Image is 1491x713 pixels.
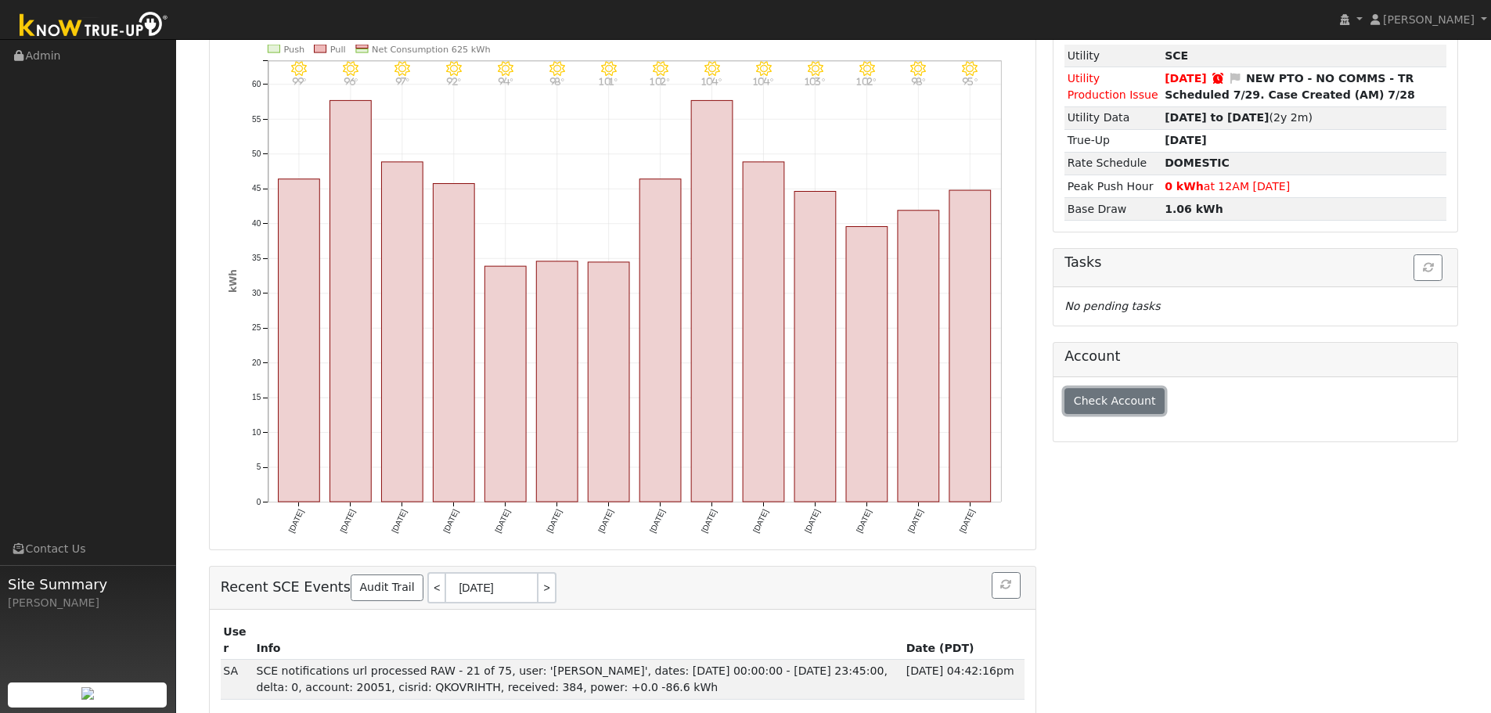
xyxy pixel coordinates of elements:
text: [DATE] [338,508,356,535]
i: 8/01 - Clear [291,61,307,77]
text: [DATE] [855,508,873,535]
text: 35 [252,254,261,263]
rect: onclick="" [846,227,888,502]
i: 8/03 - Clear [394,61,410,77]
h5: Tasks [1064,254,1446,271]
text: [DATE] [596,508,614,535]
td: Utility [1064,45,1161,67]
text: 50 [252,149,261,158]
span: Site Summary [8,574,167,595]
rect: onclick="" [743,162,784,502]
p: 103° [801,77,829,85]
rect: onclick="" [536,261,578,502]
p: 99° [285,77,312,85]
text: [DATE] [648,508,666,535]
rect: onclick="" [949,190,991,502]
button: Check Account [1064,388,1165,415]
text: 25 [252,324,261,333]
p: 98° [543,77,571,85]
text: [DATE] [751,508,769,535]
p: 95° [956,77,984,85]
strong: NEW PTO - NO COMMS - TR Scheduled 7/29. Case Created (AM) 7/28 [1165,72,1415,101]
th: Date (PDT) [903,621,1025,660]
text: [DATE] [958,508,976,535]
text: [DATE] [700,508,718,535]
text: 20 [252,358,261,367]
strong: [DATE] to [DATE] [1165,111,1269,124]
rect: onclick="" [794,192,836,502]
i: Edit Issue [1228,73,1242,84]
p: 96° [337,77,364,85]
p: 102° [853,77,881,85]
text: [DATE] [441,508,459,535]
rect: onclick="" [330,101,371,502]
button: Refresh [1414,254,1442,281]
span: [PERSON_NAME] [1383,13,1475,26]
text: Pull [330,45,345,55]
rect: onclick="" [639,179,681,502]
strong: ID: QKOVRIHTH, authorized: 07/27/24 [1165,49,1188,62]
text: [DATE] [803,508,821,535]
span: Utility Production Issue [1068,72,1158,101]
i: 8/13 - Clear [910,61,926,77]
rect: onclick="" [588,262,629,502]
i: 8/12 - Clear [859,61,874,77]
img: Know True-Up [12,9,176,44]
i: 8/02 - Clear [343,61,358,77]
th: User [221,621,254,660]
text: 40 [252,219,261,228]
th: Info [254,621,903,660]
p: 97° [388,77,416,85]
text: Push [283,45,304,55]
strong: [DATE] [1165,134,1207,146]
a: > [538,572,556,603]
strong: 0 kWh [1165,180,1204,193]
text: Net Consumption 625 kWh [372,45,491,55]
td: Utility Data [1064,106,1161,129]
img: retrieve [81,687,94,700]
i: 8/07 - Clear [601,61,617,77]
p: 102° [646,77,674,85]
text: 10 [252,428,261,437]
h5: Recent SCE Events [221,572,1025,603]
i: 8/09 - Clear [704,61,720,77]
td: Peak Push Hour [1064,175,1161,198]
button: Refresh [992,572,1021,599]
rect: onclick="" [381,162,423,502]
td: SCE notifications url processed RAW - 21 of 75, user: '[PERSON_NAME]', dates: [DATE] 00:00:00 - [... [254,660,903,699]
text: 60 [252,80,261,88]
i: 8/05 - Clear [498,61,513,77]
text: 45 [252,185,261,193]
td: Base Draw [1064,198,1161,221]
td: Rate Schedule [1064,152,1161,175]
rect: onclick="" [278,179,319,502]
p: 92° [440,77,467,85]
span: [DATE] [1165,72,1207,85]
a: Snooze expired 08/04/2025 [1211,72,1225,85]
i: 8/04 - Clear [446,61,462,77]
p: 98° [905,77,932,85]
text: [DATE] [286,508,304,535]
strong: 63 [1165,157,1230,169]
text: 30 [252,289,261,297]
text: 0 [256,498,261,506]
span: Check Account [1074,394,1156,407]
i: 8/08 - Clear [653,61,668,77]
i: No pending tasks [1064,300,1160,312]
rect: onclick="" [898,211,939,502]
h5: Account [1064,348,1446,365]
i: 8/06 - Clear [549,61,565,77]
text: [DATE] [493,508,511,535]
span: (2y 2m) [1165,111,1313,124]
p: 101° [595,77,622,85]
td: True-Up [1064,129,1161,152]
div: [PERSON_NAME] [8,595,167,611]
a: Audit Trail [351,574,423,601]
p: 104° [698,77,726,85]
p: 104° [750,77,777,85]
text: kWh [228,269,239,293]
i: 8/11 - Clear [807,61,823,77]
p: 94° [492,77,519,85]
a: < [427,572,445,603]
i: 8/10 - Clear [756,61,772,77]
